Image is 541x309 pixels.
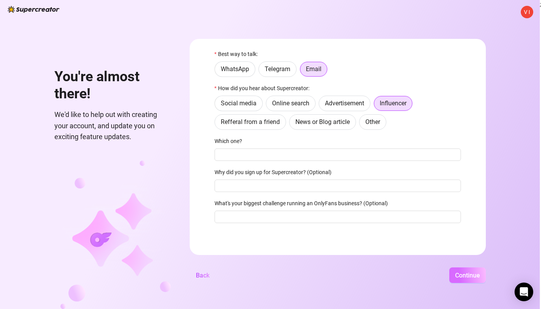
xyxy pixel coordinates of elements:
[524,8,530,16] span: V I
[221,65,249,73] span: WhatsApp
[215,137,247,145] label: Which one?
[272,100,309,107] span: Online search
[215,211,461,223] input: What's your biggest challenge running an OnlyFans business? (Optional)
[380,100,407,107] span: Influencer
[221,100,257,107] span: Social media
[215,148,461,161] input: Which one?
[8,6,59,13] img: logo
[54,109,171,142] span: We'd like to help out with creating your account, and update you on exciting feature updates.
[325,100,364,107] span: Advertisement
[449,267,486,283] button: Continue
[265,65,290,73] span: Telegram
[295,118,350,126] span: News or Blog article
[365,118,380,126] span: Other
[215,180,461,192] input: Why did you sign up for Supercreator? (Optional)
[54,68,171,102] h1: You're almost there!
[515,283,533,301] div: Open Intercom Messenger
[215,84,314,93] label: How did you hear about Supercreator:
[190,267,216,283] button: Back
[306,65,321,73] span: Email
[215,199,393,208] label: What's your biggest challenge running an OnlyFans business? (Optional)
[215,168,337,176] label: Why did you sign up for Supercreator? (Optional)
[221,118,280,126] span: Refferal from a friend
[215,50,263,58] label: Best way to talk:
[455,272,480,279] span: Continue
[196,272,209,279] span: Back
